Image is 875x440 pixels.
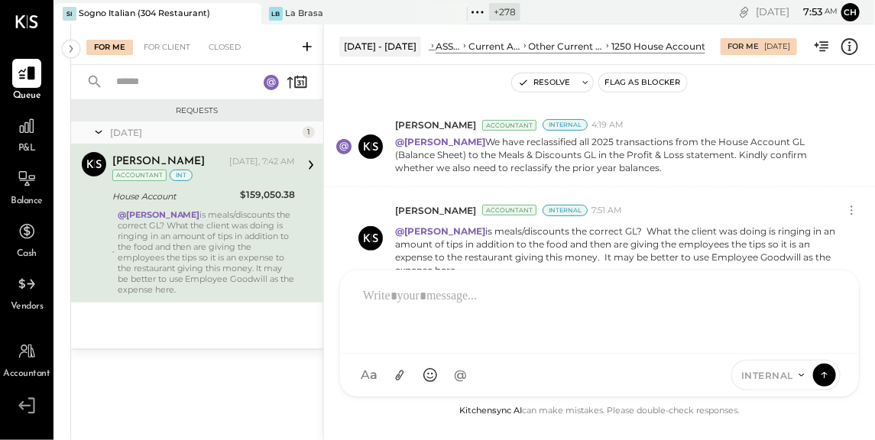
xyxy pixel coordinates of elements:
p: We have reclassified all 2025 transactions from the House Account GL (Balance Sheet) to the Meals... [395,135,839,174]
div: SI [63,7,76,21]
div: 1 [303,126,315,138]
span: Vendors [11,300,44,314]
div: Accountant [112,170,167,181]
span: [PERSON_NAME] [395,118,476,131]
div: 1250 House Account [611,40,705,53]
span: 4:19 AM [591,119,624,131]
div: Internal [543,119,588,131]
div: Current Assets [468,40,520,53]
span: Queue [13,89,41,103]
button: Resolve [512,73,576,92]
div: ASSETS [436,40,461,53]
div: Accountant [482,205,536,215]
div: Internal [543,205,588,216]
span: Cash [17,247,37,261]
div: Requests [79,105,316,116]
div: Closed [201,40,248,55]
strong: @[PERSON_NAME] [118,209,200,220]
a: Accountant [1,337,53,381]
button: Flag as Blocker [599,73,687,92]
div: copy link [737,4,752,20]
div: [DATE] [756,5,838,19]
div: int [170,170,193,181]
div: For Me [86,40,133,55]
div: [DATE], 7:42 AM [229,156,295,168]
span: INTERNAL [741,369,793,382]
span: [PERSON_NAME] [395,204,476,217]
button: @ [447,361,475,389]
div: + 278 [489,3,520,21]
strong: @[PERSON_NAME] [395,136,485,147]
span: 7:51 AM [591,205,622,217]
span: a [370,367,378,383]
button: Ch [841,3,860,21]
div: Sogno Italian (304 Restaurant) [79,8,210,20]
div: La Brasa [285,8,323,20]
a: Cash [1,217,53,261]
p: is meals/discounts the correct GL? What the client was doing is ringing in an amount of tips in a... [395,225,839,277]
span: P&L [18,142,36,156]
div: For Client [136,40,198,55]
span: Accountant [4,367,50,381]
div: LB [269,7,283,21]
div: House Account [112,189,235,204]
button: Aa [355,361,383,389]
span: @ [455,367,468,383]
div: [DATE] - [DATE] [339,37,421,56]
a: Queue [1,59,53,103]
div: [DATE] [764,41,790,52]
a: P&L [1,112,53,156]
div: Other Current Assets [529,40,604,53]
span: am [825,6,838,17]
span: 7 : 53 [792,5,822,19]
strong: @[PERSON_NAME] [395,225,485,237]
div: [PERSON_NAME] [112,154,205,170]
a: Balance [1,164,53,209]
div: $159,050.38 [240,187,295,202]
span: Balance [11,195,43,209]
div: For Me [728,41,759,52]
div: [DATE] [110,126,299,139]
div: is meals/discounts the correct GL? What the client was doing is ringing in an amount of tips in a... [118,209,295,295]
div: Accountant [482,120,536,131]
a: Vendors [1,270,53,314]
